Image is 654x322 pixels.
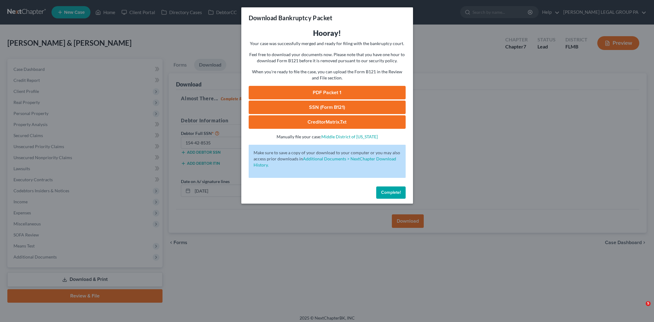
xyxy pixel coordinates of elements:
[249,13,333,22] h3: Download Bankruptcy Packet
[381,190,401,195] span: Complete!
[646,301,651,306] span: 5
[376,186,406,199] button: Complete!
[249,69,406,81] p: When you're ready to file the case, you can upload the Form B121 in the Review and File section.
[249,52,406,64] p: Feel free to download your documents now. Please note that you have one hour to download Form B12...
[321,134,378,139] a: Middle District of [US_STATE]
[254,150,401,168] p: Make sure to save a copy of your download to your computer or you may also access prior downloads in
[249,86,406,99] a: PDF Packet 1
[249,115,406,129] a: CreditorMatrix.txt
[249,40,406,47] p: Your case was successfully merged and ready for filing with the bankruptcy court.
[249,28,406,38] h3: Hooray!
[249,134,406,140] p: Manually file your case:
[249,101,406,114] a: SSN (Form B121)
[633,301,648,316] iframe: Intercom live chat
[254,156,396,167] a: Additional Documents > NextChapter Download History.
